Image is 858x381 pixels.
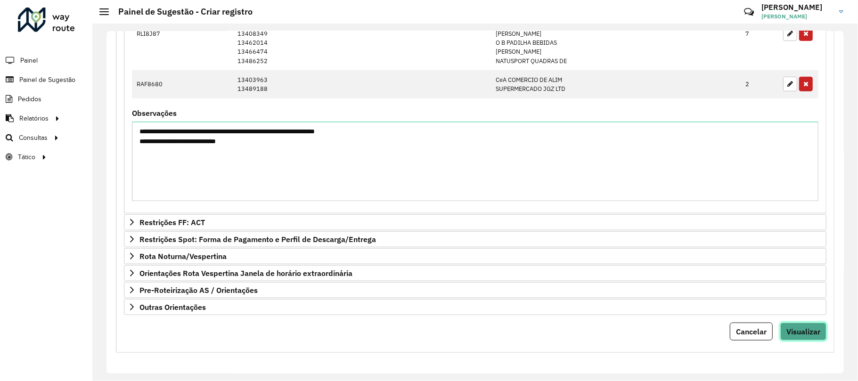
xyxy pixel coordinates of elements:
[736,327,767,336] span: Cancelar
[124,248,826,264] a: Rota Noturna/Vespertina
[124,299,826,315] a: Outras Orientações
[139,219,205,226] span: Restrições FF: ACT
[139,303,206,311] span: Outras Orientações
[741,70,778,98] td: 2
[124,214,826,230] a: Restrições FF: ACT
[739,2,759,22] a: Contato Rápido
[730,323,773,340] button: Cancelar
[761,12,832,21] span: [PERSON_NAME]
[491,70,741,98] td: CeA COMERCIO DE ALIM SUPERMERCADO JGZ LTD
[139,235,376,243] span: Restrições Spot: Forma de Pagamento e Perfil de Descarga/Entrega
[233,70,491,98] td: 13403963 13489188
[19,133,48,143] span: Consultas
[780,323,826,340] button: Visualizar
[18,152,35,162] span: Tático
[19,113,49,123] span: Relatórios
[139,252,227,260] span: Rota Noturna/Vespertina
[132,107,177,119] label: Observações
[132,70,233,98] td: RAF8680
[761,3,832,12] h3: [PERSON_NAME]
[786,327,820,336] span: Visualizar
[18,94,41,104] span: Pedidos
[20,56,38,65] span: Painel
[124,231,826,247] a: Restrições Spot: Forma de Pagamento e Perfil de Descarga/Entrega
[139,269,352,277] span: Orientações Rota Vespertina Janela de horário extraordinária
[124,282,826,298] a: Pre-Roteirização AS / Orientações
[124,265,826,281] a: Orientações Rota Vespertina Janela de horário extraordinária
[139,286,258,294] span: Pre-Roteirização AS / Orientações
[109,7,253,17] h2: Painel de Sugestão - Criar registro
[19,75,75,85] span: Painel de Sugestão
